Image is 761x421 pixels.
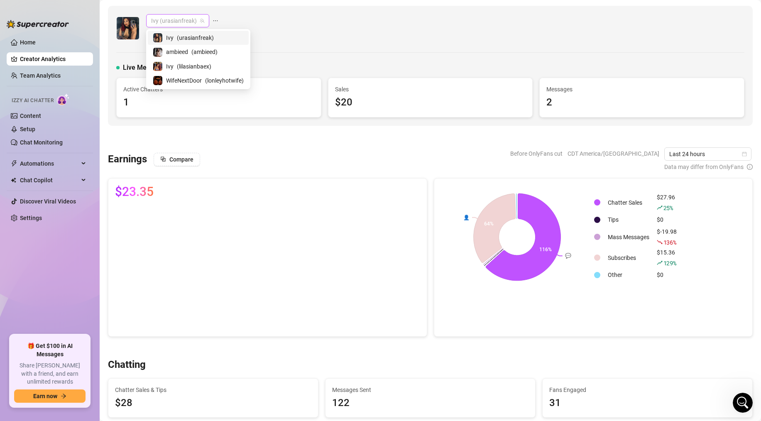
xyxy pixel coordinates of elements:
[335,85,526,94] span: Sales
[61,393,66,399] span: arrow-right
[742,152,747,157] span: calendar
[108,153,147,166] h3: Earnings
[10,241,156,250] div: Did this answer your question?
[604,213,653,226] td: Tips
[663,238,676,246] span: 136 %
[604,193,653,213] td: Chatter Sales
[151,15,204,27] span: Ivy (urasianfreak)
[115,395,311,411] span: $28
[153,33,162,42] img: Ivy
[546,95,737,110] div: 2
[33,393,57,399] span: Earn now
[160,156,166,162] span: block
[7,20,69,28] img: logo-BBDzfeDw.svg
[200,18,205,23] span: team
[20,139,63,146] a: Chat Monitoring
[20,215,42,221] a: Settings
[166,33,174,42] span: Ivy
[154,153,200,166] button: Compare
[50,277,116,283] a: Open in help center
[57,93,70,105] img: AI Chatter
[115,385,311,394] span: Chatter Sales & Tips
[604,269,653,281] td: Other
[123,95,314,110] div: 1
[657,260,663,266] span: rise
[20,72,61,79] a: Team Analytics
[335,95,526,110] div: $20
[117,17,139,39] img: Ivy
[177,62,211,71] span: ( lilasianbaex )
[510,147,563,160] span: Before OnlyFans cut
[5,3,21,19] button: go back
[663,204,673,212] span: 25 %
[20,52,86,66] a: Creator Analytics
[146,3,161,18] div: Close
[169,156,193,163] span: Compare
[663,259,676,267] span: 129 %
[549,395,746,411] div: 31
[657,193,677,213] div: $27.96
[153,76,162,85] img: WifeNextDoor
[153,62,162,71] img: Ivy
[733,393,753,413] iframe: Intercom live chat
[108,358,146,372] h3: Chatting
[747,162,753,171] span: info-circle
[604,227,653,247] td: Mass Messages
[20,113,41,119] a: Content
[669,148,746,160] span: Last 24 hours
[565,252,571,259] text: 💬
[20,198,76,205] a: Discover Viral Videos
[11,177,16,183] img: Chat Copilot
[20,157,79,170] span: Automations
[123,85,314,94] span: Active Chatters
[657,270,677,279] div: $0
[213,14,218,27] span: ellipsis
[72,250,94,266] span: neutral face reaction
[55,250,67,266] span: 😞
[604,248,653,268] td: Subscribes
[130,3,146,19] button: Expand window
[12,97,54,105] span: Izzy AI Chatter
[11,160,17,167] span: thunderbolt
[166,76,202,85] span: WifeNextDoor
[14,362,86,386] span: Share [PERSON_NAME] with a friend, and earn unlimited rewards
[166,62,174,71] span: Ivy
[14,342,86,358] span: 🎁 Get $100 in AI Messages
[546,85,737,94] span: Messages
[20,174,79,187] span: Chat Copilot
[657,227,677,247] div: $-19.98
[191,47,218,56] span: ( ambieed )
[657,239,663,245] span: fall
[664,162,744,171] span: Data may differ from OnlyFans
[115,185,154,198] span: $23.35
[205,76,244,85] span: ( lonleyhotwife )
[332,385,529,394] span: Messages Sent
[98,250,110,266] span: 😃
[177,33,214,42] span: ( urasianfreak )
[20,39,36,46] a: Home
[20,126,35,132] a: Setup
[332,395,529,411] div: 122
[549,385,746,394] span: Fans Engaged
[77,250,89,266] span: 😐
[153,48,162,57] img: ambieed
[657,205,663,210] span: rise
[123,63,192,73] span: Live Metrics (last hour)
[463,214,470,220] text: 👤
[657,215,677,224] div: $0
[94,250,115,266] span: smiley reaction
[657,248,677,268] div: $15.36
[166,47,188,56] span: ambieed
[51,250,72,266] span: disappointed reaction
[568,147,659,160] span: CDT America/[GEOGRAPHIC_DATA]
[14,389,86,403] button: Earn nowarrow-right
